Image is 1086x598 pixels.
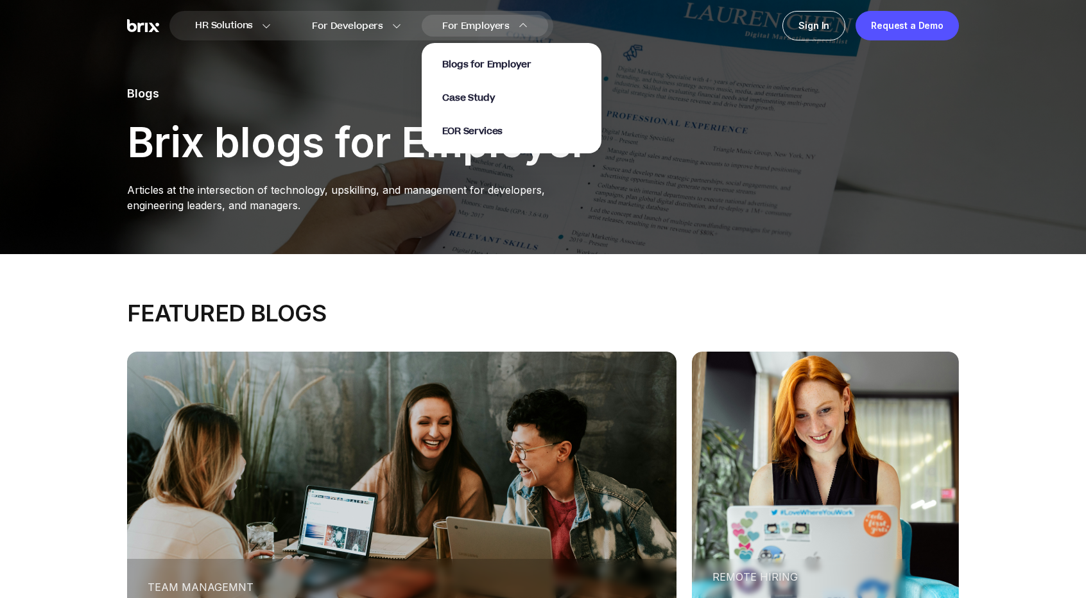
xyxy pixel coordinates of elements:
[127,300,959,326] div: FEATURED BLOGS
[442,124,503,138] a: EOR Services
[127,182,588,213] p: Articles at the intersection of technology, upskilling, and management for developers, engineerin...
[442,58,531,71] span: Blogs for Employer
[442,90,495,105] a: Case Study
[148,579,656,595] div: Team Managemnt
[127,123,588,162] p: Brix blogs for Employer
[127,19,159,33] img: Brix Logo
[856,11,959,40] a: Request a Demo
[442,57,531,71] a: Blogs for Employer
[127,85,588,103] p: Blogs
[782,11,845,40] a: Sign In
[442,91,495,105] span: Case Study
[195,15,253,36] span: HR Solutions
[712,569,885,585] div: Remote Hiring
[312,19,383,33] span: For Developers
[442,19,510,33] span: For Employers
